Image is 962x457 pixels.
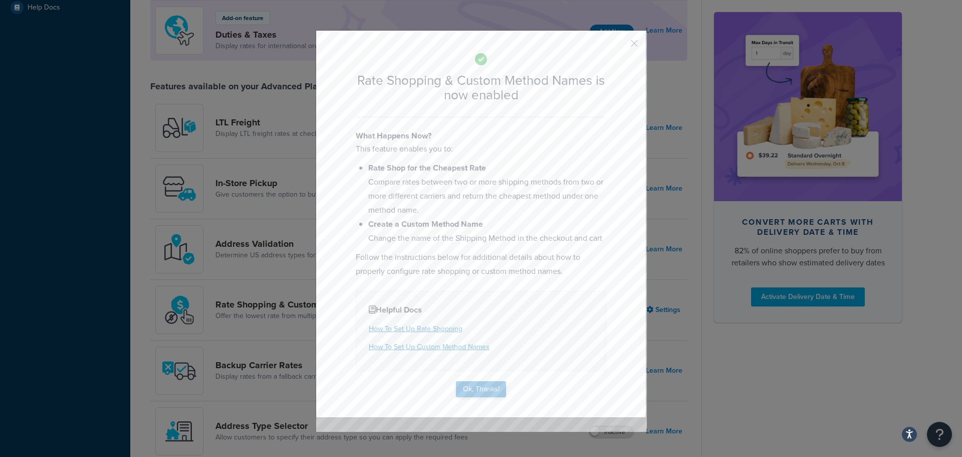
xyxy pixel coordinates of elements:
b: Rate Shop for the Cheapest Rate [368,162,486,174]
p: Follow the instructions below for additional details about how to properly configure rate shoppin... [356,250,606,278]
h4: What Happens Now? [356,130,606,142]
h4: Helpful Docs [369,304,593,316]
h2: Rate Shopping & Custom Method Names is now enabled [356,73,606,102]
li: Change the name of the Shipping Method in the checkout and cart [368,217,606,245]
p: This feature enables you to: [356,142,606,156]
b: Create a Custom Method Name [368,218,483,230]
li: Compare rates between two or more shipping methods from two or more different carriers and return... [368,161,606,217]
a: How To Set Up Rate Shopping [369,324,462,334]
a: How To Set Up Custom Method Names [369,342,490,352]
button: Ok, Thanks! [456,381,506,397]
